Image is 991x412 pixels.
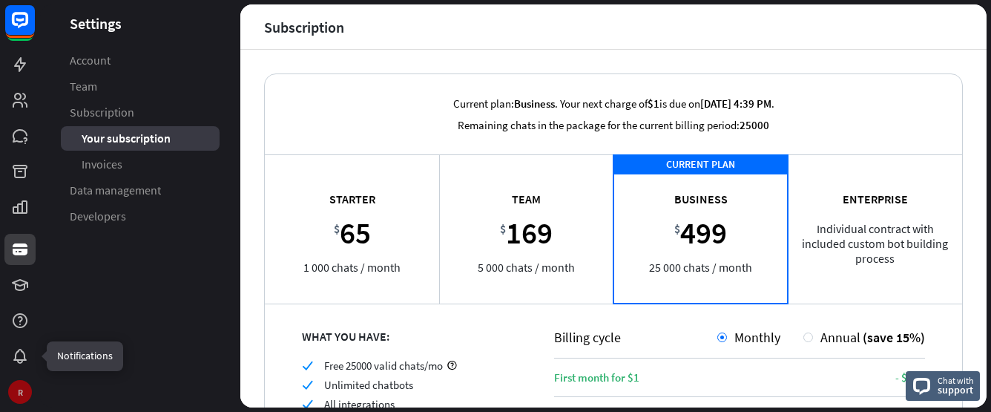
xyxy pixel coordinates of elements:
[70,209,126,224] span: Developers
[70,79,97,94] span: Team
[61,74,220,99] a: Team
[734,329,780,346] span: Monthly
[895,370,925,385] div: - $498
[8,380,32,404] div: R
[554,370,880,385] div: First month for $1
[82,157,122,172] span: Invoices
[863,329,925,346] span: (save 15%)
[61,178,220,203] a: Data management
[70,105,134,120] span: Subscription
[70,53,111,68] span: Account
[700,97,771,111] span: [DATE] 4:39 PM
[453,118,774,132] p: Remaining chats in the package for the current billing period:
[740,118,769,132] span: 25000
[514,97,555,111] span: Business
[453,97,774,111] p: Current plan: . Your next charge of is due on .
[302,329,517,344] div: WHAT YOU HAVE:
[61,48,220,73] a: Account
[648,97,659,111] span: $1
[264,19,344,36] div: Subscription
[820,329,860,346] span: Annual
[70,183,161,198] span: Data management
[61,100,220,125] a: Subscription
[324,378,413,392] span: Unlimited chatbots
[554,329,717,346] div: Billing cycle
[61,204,220,229] a: Developers
[40,13,240,33] header: Settings
[302,399,313,410] i: check
[61,152,220,177] a: Invoices
[938,373,974,388] span: Chat with
[302,379,313,390] i: check
[302,360,313,371] i: check
[324,359,443,373] span: Free 25000 valid chats/mo
[12,6,56,50] button: Open LiveChat chat widget
[324,397,395,411] span: All integrations
[938,383,974,396] span: support
[82,131,171,146] span: Your subscription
